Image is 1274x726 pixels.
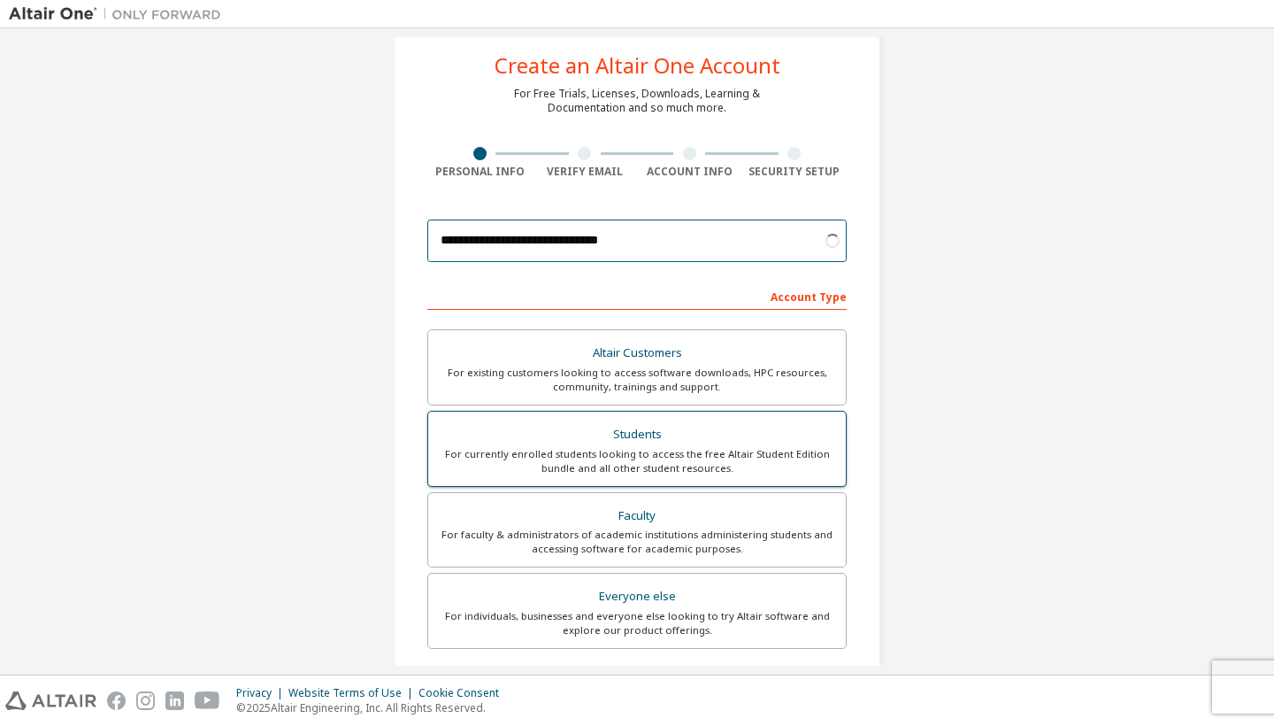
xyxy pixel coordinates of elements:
div: Security Setup [742,165,848,179]
img: Altair One [9,5,230,23]
div: For existing customers looking to access software downloads, HPC resources, community, trainings ... [439,366,835,394]
img: facebook.svg [107,691,126,710]
div: Personal Info [427,165,533,179]
img: altair_logo.svg [5,691,96,710]
div: Altair Customers [439,341,835,366]
div: Students [439,422,835,447]
div: Create an Altair One Account [495,55,780,76]
div: Privacy [236,686,288,700]
div: For faculty & administrators of academic institutions administering students and accessing softwa... [439,528,835,556]
div: Faculty [439,504,835,529]
img: youtube.svg [195,691,220,710]
img: instagram.svg [136,691,155,710]
div: Website Terms of Use [288,686,418,700]
div: Everyone else [439,584,835,609]
img: linkedin.svg [165,691,184,710]
div: Verify Email [533,165,638,179]
div: Account Type [427,282,847,310]
div: Account Info [637,165,742,179]
div: For Free Trials, Licenses, Downloads, Learning & Documentation and so much more. [514,87,760,115]
div: For individuals, businesses and everyone else looking to try Altair software and explore our prod... [439,609,835,637]
p: © 2025 Altair Engineering, Inc. All Rights Reserved. [236,700,510,715]
div: Cookie Consent [418,686,510,700]
div: For currently enrolled students looking to access the free Altair Student Edition bundle and all ... [439,447,835,475]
